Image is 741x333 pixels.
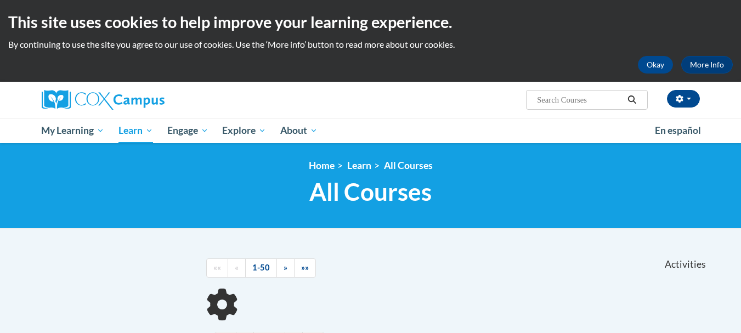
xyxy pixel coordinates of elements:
[42,90,165,110] img: Cox Campus
[536,93,624,106] input: Search Courses
[280,124,318,137] span: About
[235,263,239,272] span: «
[8,11,733,33] h2: This site uses cookies to help improve your learning experience.
[273,118,325,143] a: About
[35,118,112,143] a: My Learning
[8,38,733,50] p: By continuing to use the site you agree to our use of cookies. Use the ‘More info’ button to read...
[42,90,250,110] a: Cox Campus
[681,56,733,74] a: More Info
[624,93,640,106] button: Search
[160,118,216,143] a: Engage
[245,258,277,278] a: 1-50
[111,118,160,143] a: Learn
[118,124,153,137] span: Learn
[309,177,432,206] span: All Courses
[665,258,706,270] span: Activities
[301,263,309,272] span: »»
[25,118,716,143] div: Main menu
[215,118,273,143] a: Explore
[347,160,371,171] a: Learn
[667,90,700,108] button: Account Settings
[294,258,316,278] a: End
[648,119,708,142] a: En español
[638,56,673,74] button: Okay
[206,258,228,278] a: Begining
[276,258,295,278] a: Next
[167,124,208,137] span: Engage
[213,263,221,272] span: ««
[655,125,701,136] span: En español
[228,258,246,278] a: Previous
[41,124,104,137] span: My Learning
[222,124,266,137] span: Explore
[309,160,335,171] a: Home
[384,160,433,171] a: All Courses
[284,263,287,272] span: »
